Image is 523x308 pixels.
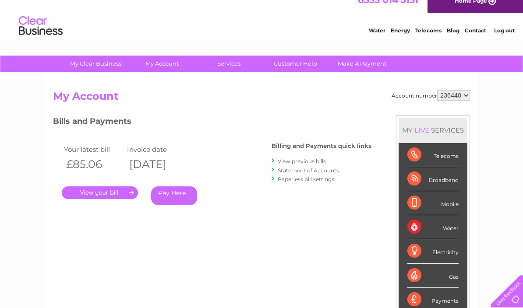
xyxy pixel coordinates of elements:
[413,126,431,135] div: LIVE
[369,37,385,44] a: Water
[407,216,459,240] div: Water
[272,143,371,150] h4: Billing and Payments quick links
[18,23,63,49] img: logo.png
[407,143,459,168] div: Telecoms
[391,37,410,44] a: Energy
[125,144,188,156] td: Invoice date
[125,156,188,174] th: [DATE]
[193,56,265,72] a: Services
[62,156,125,174] th: £85.06
[407,264,459,288] div: Gas
[278,168,339,174] a: Statement of Accounts
[60,56,132,72] a: My Clear Business
[447,37,459,44] a: Blog
[494,37,515,44] a: Log out
[399,118,467,143] div: MY SERVICES
[151,187,197,206] a: Pay Here
[465,37,486,44] a: Contact
[126,56,198,72] a: My Account
[407,168,459,192] div: Broadband
[53,91,470,107] h2: My Account
[407,192,459,216] div: Mobile
[415,37,442,44] a: Telecoms
[55,5,469,42] div: Clear Business is a trading name of Verastar Limited (registered in [GEOGRAPHIC_DATA] No. 3667643...
[358,4,418,15] a: 0333 014 3131
[53,115,371,131] h3: Bills and Payments
[62,187,138,199] a: .
[278,158,326,165] a: View previous bills
[259,56,332,72] a: Customer Help
[326,56,398,72] a: Make A Payment
[278,176,334,183] a: Paperless bill settings
[62,144,125,156] td: Your latest bill
[392,91,470,101] div: Account number
[407,240,459,264] div: Electricity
